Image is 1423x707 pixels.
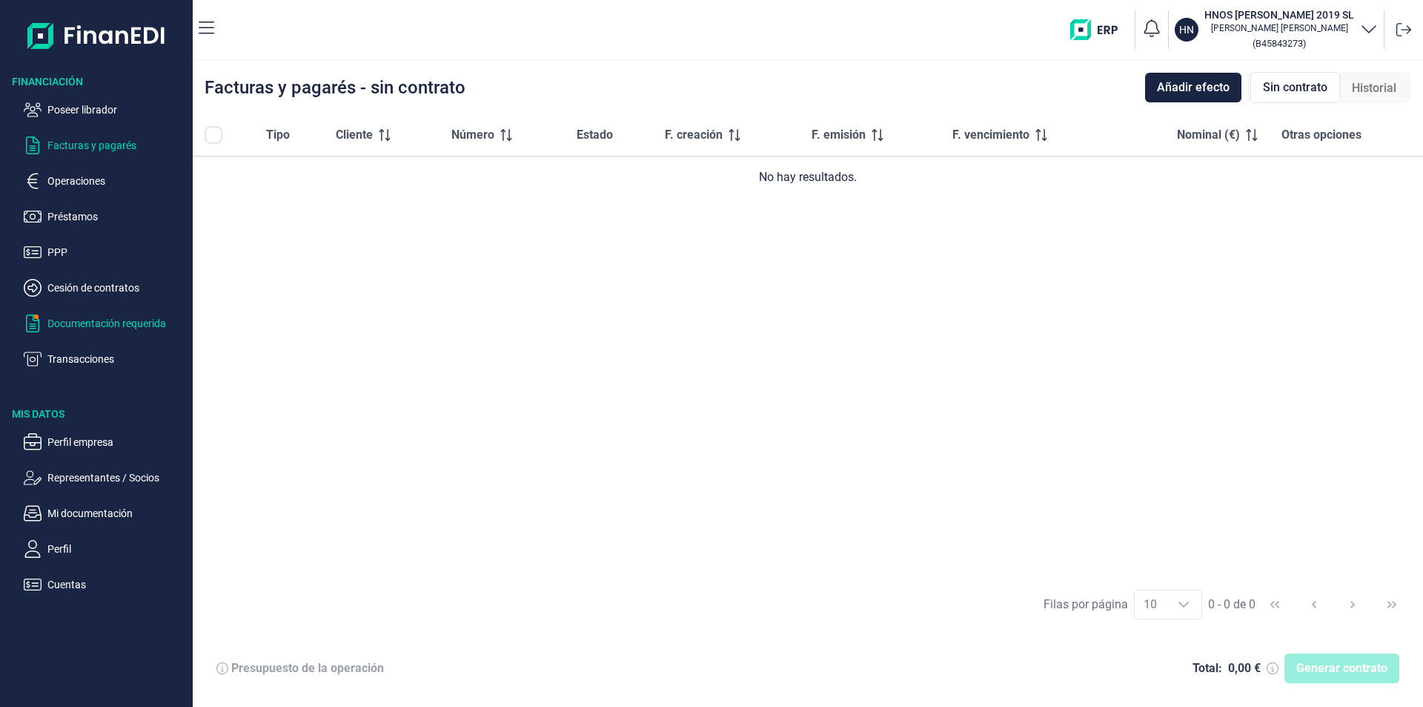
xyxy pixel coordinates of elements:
span: Estado [577,126,613,144]
div: All items unselected [205,126,222,144]
h3: HNOS [PERSON_NAME] 2019 SL [1204,7,1354,22]
div: No hay resultados. [205,168,1411,186]
button: Mi documentación [24,504,187,522]
span: F. vencimiento [952,126,1029,144]
button: Next Page [1335,587,1370,622]
button: Representantes / Socios [24,469,187,487]
p: Perfil [47,540,187,558]
p: Perfil empresa [47,433,187,451]
button: Operaciones [24,172,187,190]
button: Transacciones [24,350,187,368]
p: [PERSON_NAME] [PERSON_NAME] [1204,22,1354,34]
button: Perfil [24,540,187,558]
button: Cesión de contratos [24,279,187,297]
span: Cliente [336,126,373,144]
span: Historial [1352,79,1396,97]
div: Historial [1340,73,1408,103]
div: Presupuesto de la operación [231,661,384,676]
p: Mi documentación [47,504,187,522]
small: Copiar cif [1253,38,1306,49]
img: Logo de aplicación [27,12,166,59]
div: Total: [1193,661,1222,676]
img: erp [1070,19,1129,40]
p: Documentación requerida [47,315,187,332]
button: Poseer librador [24,101,187,119]
p: Cuentas [47,576,187,593]
span: Otras opciones [1281,126,1361,144]
span: Añadir efecto [1157,79,1230,96]
button: Last Page [1374,587,1410,622]
p: Poseer librador [47,101,187,119]
p: Facturas y pagarés [47,137,187,154]
button: Añadir efecto [1145,73,1241,102]
button: Documentación requerida [24,315,187,332]
p: Préstamos [47,208,187,226]
p: Operaciones [47,172,187,190]
p: PPP [47,243,187,261]
span: Tipo [266,126,290,144]
button: PPP [24,243,187,261]
div: Facturas y pagarés - sin contrato [205,79,465,96]
p: Cesión de contratos [47,279,187,297]
button: Facturas y pagarés [24,137,187,154]
button: Cuentas [24,576,187,593]
div: Choose [1166,591,1201,619]
span: Sin contrato [1263,79,1327,96]
span: 0 - 0 de 0 [1208,599,1256,611]
p: Representantes / Socios [47,469,187,487]
span: F. creación [665,126,723,144]
button: Perfil empresa [24,433,187,451]
button: Préstamos [24,208,187,226]
span: F. emisión [812,126,866,144]
p: Transacciones [47,350,187,368]
button: Previous Page [1296,587,1332,622]
span: Número [451,126,494,144]
p: HN [1179,22,1194,37]
div: 0,00 € [1228,661,1261,676]
button: HNHNOS [PERSON_NAME] 2019 SL[PERSON_NAME] [PERSON_NAME](B45843273) [1175,7,1378,52]
div: Filas por página [1044,596,1128,614]
div: Sin contrato [1250,72,1340,103]
button: First Page [1257,587,1293,622]
span: Nominal (€) [1177,126,1240,144]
